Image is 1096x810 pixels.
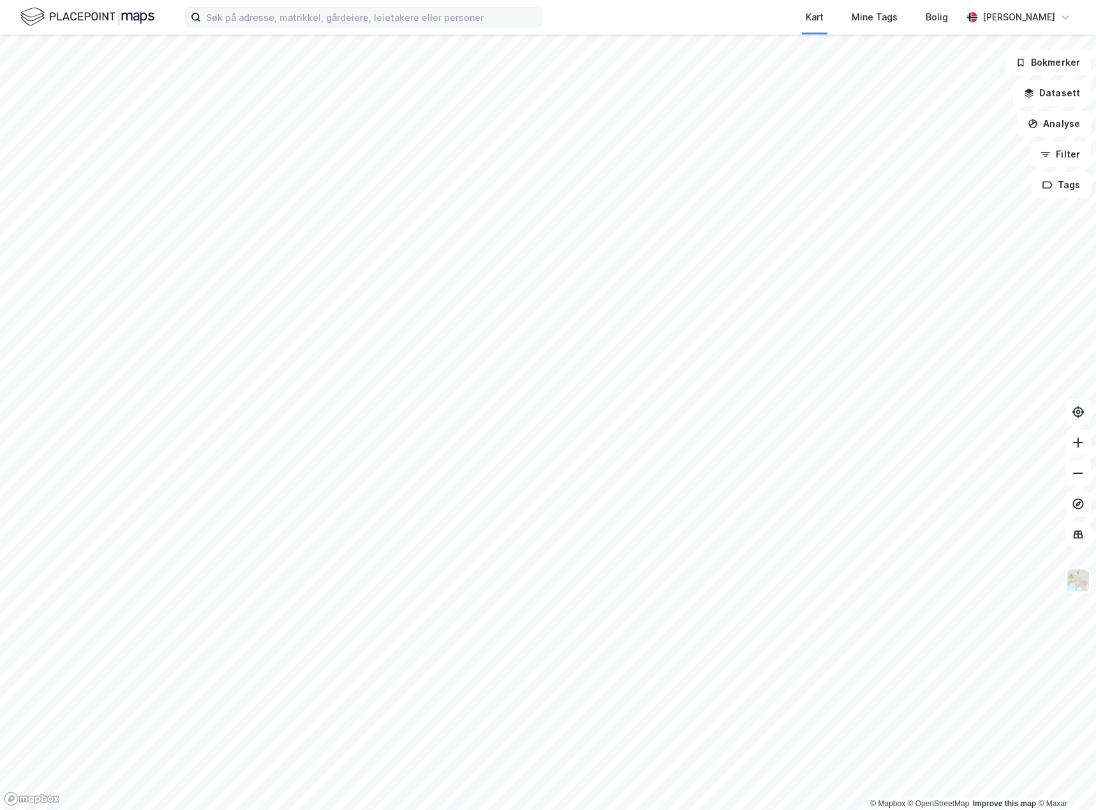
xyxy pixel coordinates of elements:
[870,799,905,808] a: Mapbox
[806,10,824,25] div: Kart
[852,10,898,25] div: Mine Tags
[1032,749,1096,810] iframe: Chat Widget
[1005,50,1091,75] button: Bokmerker
[20,6,154,28] img: logo.f888ab2527a4732fd821a326f86c7f29.svg
[1032,749,1096,810] div: Kontrollprogram for chat
[201,8,542,27] input: Søk på adresse, matrikkel, gårdeiere, leietakere eller personer
[926,10,948,25] div: Bolig
[908,799,970,808] a: OpenStreetMap
[1013,80,1091,106] button: Datasett
[1017,111,1091,136] button: Analyse
[4,792,60,806] a: Mapbox homepage
[1032,172,1091,198] button: Tags
[982,10,1055,25] div: [PERSON_NAME]
[973,799,1036,808] a: Improve this map
[1030,142,1091,167] button: Filter
[1066,568,1090,593] img: Z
